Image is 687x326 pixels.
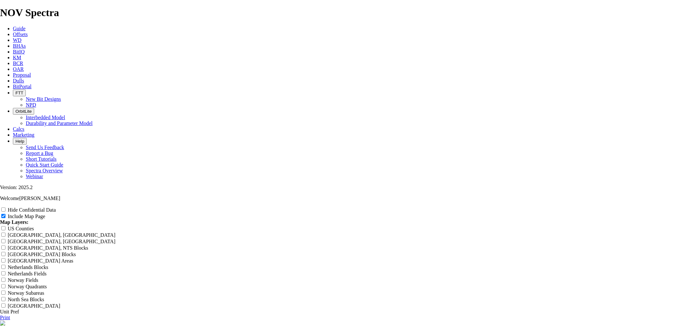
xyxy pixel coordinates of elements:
span: [PERSON_NAME] [19,196,60,201]
a: Short Tutorials [26,156,57,162]
label: [GEOGRAPHIC_DATA], [GEOGRAPHIC_DATA] [8,232,115,238]
a: Marketing [13,132,34,138]
label: Include Map Page [8,214,45,219]
a: BitPortal [13,84,32,89]
a: Guide [13,26,25,31]
span: FTT [15,91,23,95]
button: Help [13,138,27,145]
button: OrbitLite [13,108,34,115]
label: Hide Confidential Data [8,207,56,213]
a: Interbedded Model [26,115,65,120]
a: BHAs [13,43,26,49]
a: WD [13,37,22,43]
a: KM [13,55,21,60]
label: US Counties [8,226,34,231]
a: Quick Start Guide [26,162,63,168]
a: Report a Bug [26,150,53,156]
a: Send Us Feedback [26,145,64,150]
a: OAR [13,66,24,72]
label: Norway Fields [8,277,38,283]
a: New Bit Designs [26,96,61,102]
label: Netherlands Blocks [8,264,48,270]
a: Proposal [13,72,31,78]
span: Help [15,139,24,144]
a: Webinar [26,174,43,179]
label: [GEOGRAPHIC_DATA], NTS Blocks [8,245,88,251]
label: Norway Subareas [8,290,44,296]
a: Dulls [13,78,24,83]
a: Durability and Parameter Model [26,120,93,126]
a: Calcs [13,126,24,132]
a: BCR [13,61,23,66]
label: [GEOGRAPHIC_DATA] [8,303,60,309]
label: North Sea Blocks [8,297,44,302]
a: BitIQ [13,49,24,54]
label: Netherlands Fields [8,271,46,276]
a: Offsets [13,32,28,37]
label: [GEOGRAPHIC_DATA], [GEOGRAPHIC_DATA] [8,239,115,244]
label: Norway Quadrants [8,284,47,289]
label: [GEOGRAPHIC_DATA] Areas [8,258,73,264]
a: NPD [26,102,36,108]
a: Spectra Overview [26,168,63,173]
span: OrbitLite [15,109,32,114]
label: [GEOGRAPHIC_DATA] Blocks [8,252,76,257]
button: FTT [13,90,26,96]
